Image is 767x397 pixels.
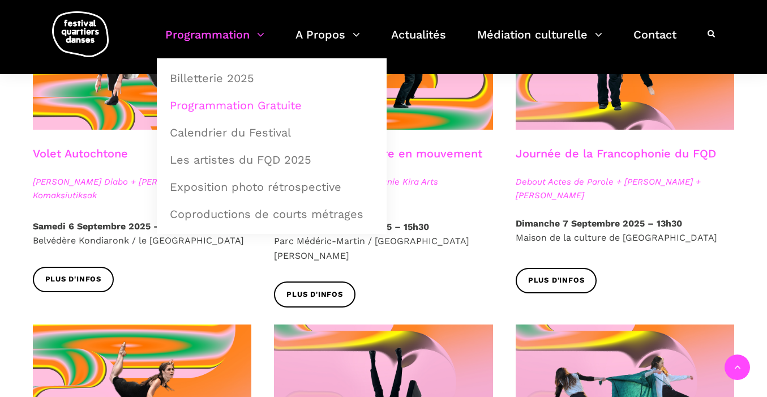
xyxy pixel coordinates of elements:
a: Plus d'infos [33,267,114,292]
strong: Samedi 6 Septembre 2025 – 11h30 [33,221,187,232]
a: ANNULÉMémoire en mouvement [274,147,482,160]
a: Billetterie 2025 [163,65,380,91]
img: logo-fqd-med [52,11,109,57]
a: Coproductions de courts métrages [163,201,380,227]
a: Actualités [391,25,446,58]
p: Belvédère Kondiaronk / le [GEOGRAPHIC_DATA] [33,219,252,248]
a: Plus d'infos [274,281,355,307]
a: Les artistes du FQD 2025 [163,147,380,173]
span: [PERSON_NAME] Diabo + [PERSON_NAME] + Simik Komaksiutiksak [33,175,252,202]
a: Volet Autochtone [33,147,128,160]
p: Parc Médéric-Martin / [GEOGRAPHIC_DATA][PERSON_NAME] [274,220,493,263]
span: Plus d'infos [45,274,102,285]
a: Programmation Gratuite [163,92,380,118]
a: Exposition photo rétrospective [163,174,380,200]
span: Debout Actes de Parole + [PERSON_NAME] + [PERSON_NAME] [516,175,735,202]
a: Journée de la Francophonie du FQD [516,147,716,160]
strong: Dimanche 7 Septembre 2025 – 13h30 [516,218,682,229]
span: Plus d'infos [528,275,585,287]
a: Médiation culturelle [477,25,602,58]
span: Plus d'infos [286,289,343,301]
a: Plus d'infos [516,268,597,293]
a: A Propos [295,25,360,58]
a: Programmation [165,25,264,58]
p: Maison de la culture de [GEOGRAPHIC_DATA] [516,216,735,245]
a: Calendrier du Festival [163,119,380,146]
a: Contact [633,25,676,58]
